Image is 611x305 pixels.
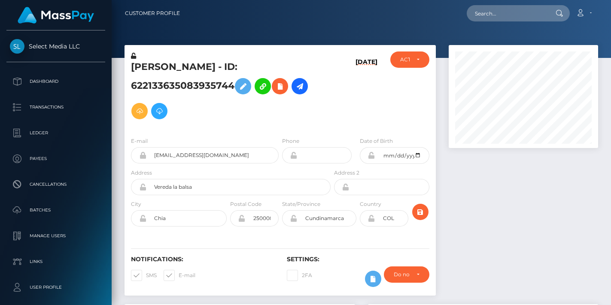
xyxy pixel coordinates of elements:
[6,251,105,272] a: Links
[282,200,320,208] label: State/Province
[394,271,410,278] div: Do not require
[131,256,274,263] h6: Notifications:
[10,204,102,217] p: Batches
[6,42,105,50] span: Select Media LLC
[131,137,148,145] label: E-mail
[10,39,24,54] img: Select Media LLC
[356,58,377,127] h6: [DATE]
[230,200,261,208] label: Postal Code
[18,7,94,24] img: MassPay Logo
[131,60,326,124] h5: [PERSON_NAME] - ID: 622133635083935744
[6,148,105,169] a: Payees
[292,78,308,94] a: Initiate Payout
[164,270,195,281] label: E-mail
[10,127,102,139] p: Ledger
[6,199,105,221] a: Batches
[131,200,141,208] label: City
[10,255,102,268] p: Links
[334,169,359,177] label: Address 2
[360,200,381,208] label: Country
[10,178,102,191] p: Cancellations
[6,225,105,247] a: Manage Users
[6,277,105,298] a: User Profile
[400,56,410,63] div: ACTIVE
[10,101,102,114] p: Transactions
[125,4,180,22] a: Customer Profile
[467,5,547,21] input: Search...
[384,266,429,283] button: Do not require
[6,97,105,118] a: Transactions
[6,71,105,92] a: Dashboard
[282,137,299,145] label: Phone
[131,270,157,281] label: SMS
[10,152,102,165] p: Payees
[360,137,393,145] label: Date of Birth
[390,51,429,68] button: ACTIVE
[287,270,312,281] label: 2FA
[131,169,152,177] label: Address
[6,122,105,144] a: Ledger
[10,230,102,242] p: Manage Users
[287,256,430,263] h6: Settings:
[10,75,102,88] p: Dashboard
[6,174,105,195] a: Cancellations
[10,281,102,294] p: User Profile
